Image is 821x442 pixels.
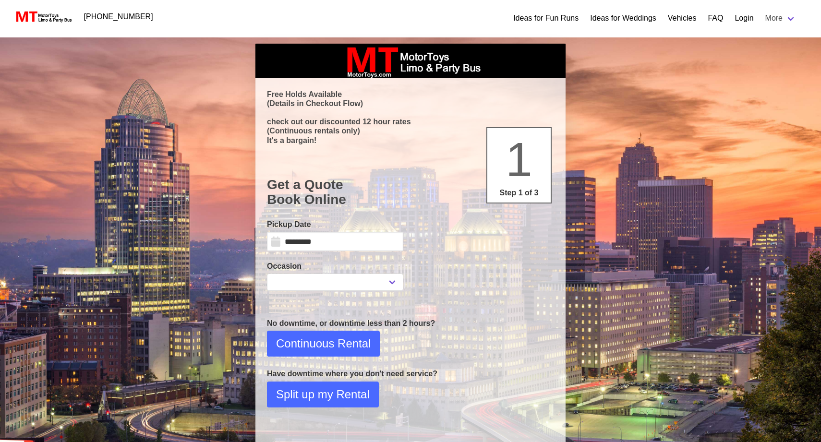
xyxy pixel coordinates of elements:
span: 1 [506,132,532,186]
p: It's a bargain! [267,136,554,145]
p: Free Holds Available [267,90,554,99]
img: MotorToys Logo [13,10,72,24]
img: box_logo_brand.jpeg [338,44,483,78]
a: Login [735,12,753,24]
p: (Details in Checkout Flow) [267,99,554,108]
h1: Get a Quote Book Online [267,177,554,207]
p: Have downtime where you don't need service? [267,368,554,380]
label: Pickup Date [267,219,403,230]
p: No downtime, or downtime less than 2 hours? [267,318,554,329]
p: (Continuous rentals only) [267,126,554,135]
button: Continuous Rental [267,331,380,357]
p: check out our discounted 12 hour rates [267,117,554,126]
a: Ideas for Weddings [590,12,656,24]
label: Occasion [267,261,403,272]
a: FAQ [708,12,723,24]
a: Ideas for Fun Runs [513,12,579,24]
span: Continuous Rental [276,335,371,352]
a: More [760,9,802,28]
p: Step 1 of 3 [491,187,547,199]
a: [PHONE_NUMBER] [78,7,159,26]
button: Split up my Rental [267,382,379,407]
a: Vehicles [668,12,697,24]
span: Split up my Rental [276,386,370,403]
